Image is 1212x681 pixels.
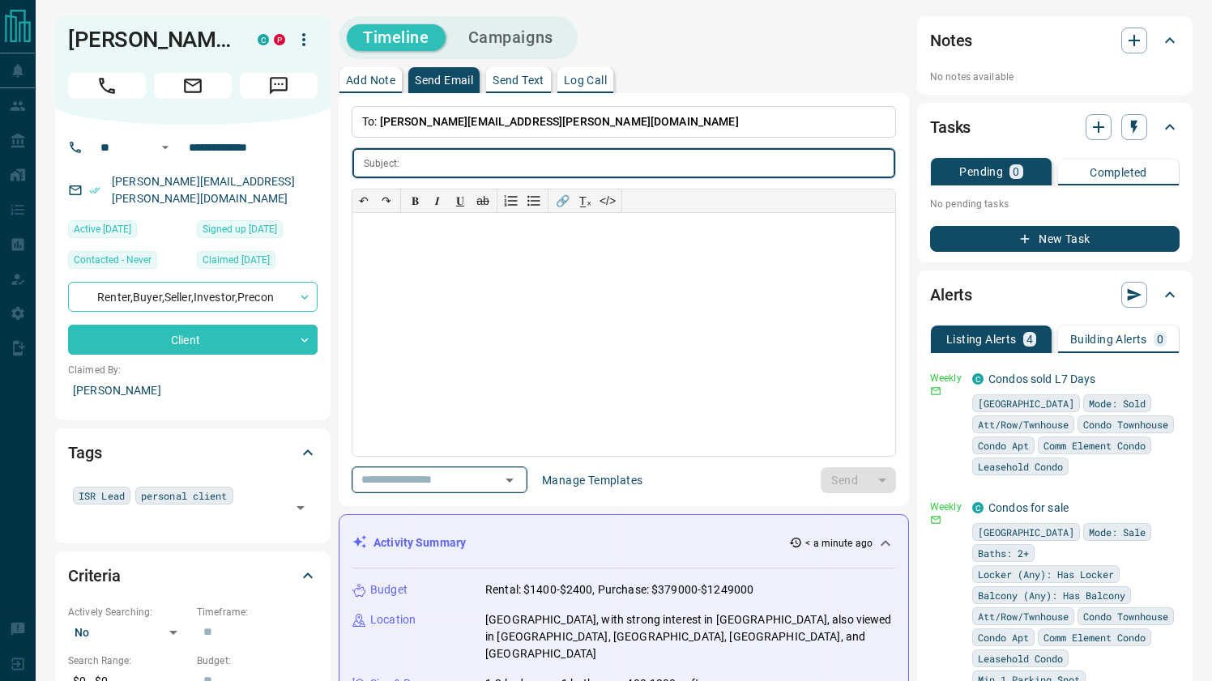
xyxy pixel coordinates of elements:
[74,221,131,237] span: Active [DATE]
[596,189,619,212] button: </>
[498,469,521,492] button: Open
[68,363,318,377] p: Claimed By:
[972,502,984,513] div: condos.ca
[946,334,1017,345] p: Listing Alerts
[523,189,545,212] button: Bullet list
[449,189,472,212] button: 𝐔
[347,24,446,51] button: Timeline
[1089,395,1146,411] span: Mode: Sold
[68,325,318,355] div: Client
[197,605,318,619] p: Timeframe:
[930,114,971,140] h2: Tasks
[452,24,570,51] button: Campaigns
[551,189,574,212] button: 🔗
[89,185,100,196] svg: Email Verified
[415,74,473,86] p: Send Email
[532,467,652,493] button: Manage Templates
[112,175,295,205] a: [PERSON_NAME][EMAIL_ADDRESS][PERSON_NAME][DOMAIN_NAME]
[380,115,739,128] span: [PERSON_NAME][EMAIL_ADDRESS][PERSON_NAME][DOMAIN_NAME]
[978,395,1074,411] span: [GEOGRAPHIC_DATA]
[930,275,1180,314] div: Alerts
[141,487,228,504] span: personal client
[978,458,1063,475] span: Leasehold Condo
[156,138,175,157] button: Open
[930,28,972,53] h2: Notes
[403,189,426,212] button: 𝐁
[805,536,873,551] p: < a minute ago
[1043,629,1146,645] span: Comm Element Condo
[373,534,466,551] p: Activity Summary
[972,373,984,385] div: condos.ca
[493,74,544,86] p: Send Text
[346,74,395,86] p: Add Note
[68,282,318,312] div: Renter , Buyer , Seller , Investor , Precon
[978,416,1069,432] span: Att/Row/Twnhouse
[1083,416,1168,432] span: Condo Townhouse
[258,34,269,45] div: condos.ca
[930,192,1180,216] p: No pending tasks
[68,653,189,668] p: Search Range:
[68,556,318,595] div: Criteria
[79,487,125,504] span: ISR Lead
[197,251,318,274] div: Wed Sep 10 2025
[930,70,1180,84] p: No notes available
[1043,437,1146,453] span: Comm Element Condo
[472,189,494,212] button: ab
[930,226,1180,252] button: New Task
[978,608,1069,624] span: Att/Row/Twnhouse
[930,282,972,308] h2: Alerts
[274,34,285,45] div: property.ca
[978,629,1029,645] span: Condo Apt
[821,467,896,493] div: split button
[68,619,189,645] div: No
[289,496,312,519] button: Open
[930,500,962,514] p: Weekly
[203,252,270,268] span: Claimed [DATE]
[1083,608,1168,624] span: Condo Townhouse
[988,372,1096,385] a: Condos sold L7 Days
[68,377,318,404] p: [PERSON_NAME]
[352,106,896,138] p: To:
[1157,334,1163,345] p: 0
[1026,334,1033,345] p: 4
[68,563,121,589] h2: Criteria
[978,587,1125,603] span: Balcony (Any): Has Balcony
[978,650,1063,666] span: Leasehold Condo
[930,108,1180,147] div: Tasks
[978,545,1029,561] span: Baths: 2+
[68,433,318,472] div: Tags
[930,385,941,397] svg: Email
[1089,524,1146,540] span: Mode: Sale
[456,194,464,207] span: 𝐔
[375,189,398,212] button: ↷
[564,74,607,86] p: Log Call
[978,566,1114,582] span: Locker (Any): Has Locker
[1090,167,1147,178] p: Completed
[203,221,277,237] span: Signed up [DATE]
[1070,334,1147,345] p: Building Alerts
[930,514,941,526] svg: Email
[154,73,232,99] span: Email
[352,528,895,558] div: Activity Summary< a minute ago
[1013,166,1019,177] p: 0
[930,371,962,385] p: Weekly
[68,27,233,53] h1: [PERSON_NAME]
[500,189,523,212] button: Numbered list
[68,220,189,243] div: Mon Oct 13 2025
[370,581,408,598] p: Budget
[68,73,146,99] span: Call
[959,166,1003,177] p: Pending
[426,189,449,212] button: 𝑰
[978,524,1074,540] span: [GEOGRAPHIC_DATA]
[364,156,399,171] p: Subject:
[197,220,318,243] div: Wed Sep 10 2025
[978,437,1029,453] span: Condo Apt
[574,189,596,212] button: T̲ₓ
[476,194,489,207] s: ab
[370,611,416,628] p: Location
[197,653,318,668] p: Budget:
[930,21,1180,60] div: Notes
[352,189,375,212] button: ↶
[68,440,101,466] h2: Tags
[68,605,189,619] p: Actively Searching:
